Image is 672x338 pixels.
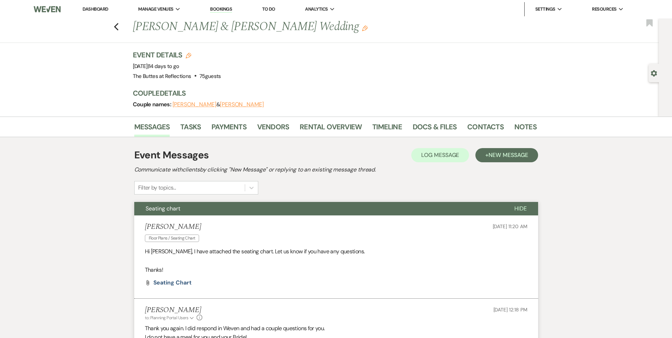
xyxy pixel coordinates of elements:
h2: Communicate with clients by clicking "New Message" or replying to an existing message thread. [134,165,538,174]
a: Payments [211,121,247,137]
button: to: Planning Portal Users [145,315,195,321]
span: Couple names: [133,101,173,108]
h3: Event Details [133,50,221,60]
a: Messages [134,121,170,137]
div: Filter by topics... [138,184,176,192]
a: Rental Overview [300,121,362,137]
p: Thanks! [145,265,527,275]
span: to: Planning Portal Users [145,315,188,321]
a: Seating chart [153,280,192,286]
span: Settings [535,6,555,13]
a: Docs & Files [413,121,457,137]
a: Tasks [180,121,201,137]
span: Seating chart [146,205,180,212]
span: Manage Venues [138,6,173,13]
h1: Event Messages [134,148,209,163]
span: Floor Plans / Seating Chart [145,235,199,242]
span: Resources [592,6,616,13]
span: [DATE] [133,63,179,70]
p: Hi [PERSON_NAME], I have attached the seating chart. Let us know if you have any questions. [145,247,527,256]
a: Bookings [210,6,232,13]
button: Seating chart [134,202,503,215]
span: 14 days to go [149,63,179,70]
span: The Buttes at Reflections [133,73,191,80]
span: [DATE] 12:18 PM [493,306,527,313]
span: Log Message [421,151,459,159]
a: Dashboard [83,6,108,12]
button: Log Message [411,148,469,162]
a: Timeline [372,121,402,137]
button: [PERSON_NAME] [173,102,216,107]
h5: [PERSON_NAME] [145,222,203,231]
span: New Message [489,151,528,159]
span: 75 guests [199,73,221,80]
button: Open lead details [651,69,657,76]
a: Notes [514,121,537,137]
h5: [PERSON_NAME] [145,306,203,315]
p: Thank you again. I did respond in Weven and had a couple questions for you. [145,324,527,333]
button: [PERSON_NAME] [220,102,264,107]
span: Hide [514,205,527,212]
span: | [148,63,179,70]
h3: Couple Details [133,88,530,98]
span: Analytics [305,6,328,13]
a: Contacts [467,121,504,137]
img: Weven Logo [34,2,61,17]
span: [DATE] 11:20 AM [493,223,527,230]
button: Edit [362,25,368,31]
button: Hide [503,202,538,215]
a: To Do [262,6,275,12]
h1: [PERSON_NAME] & [PERSON_NAME] Wedding [133,18,450,35]
a: Vendors [257,121,289,137]
span: & [173,101,264,108]
button: +New Message [475,148,538,162]
span: Seating chart [153,279,192,286]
